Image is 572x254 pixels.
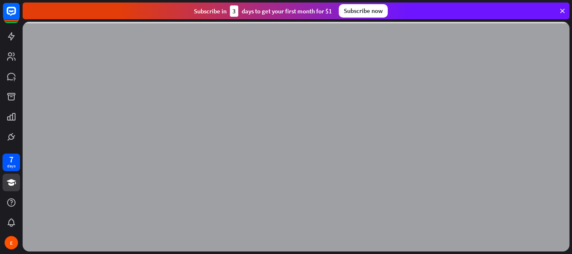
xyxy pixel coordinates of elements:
div: Subscribe now [339,4,388,18]
div: E [5,236,18,249]
div: days [7,163,15,169]
div: 7 [9,156,13,163]
div: 3 [230,5,238,17]
a: 7 days [3,154,20,171]
div: Subscribe in days to get your first month for $1 [194,5,332,17]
